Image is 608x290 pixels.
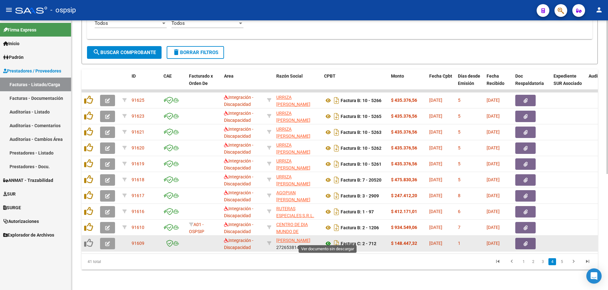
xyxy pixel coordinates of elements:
[429,98,442,103] span: [DATE]
[224,95,253,107] span: Integración - Discapacidad
[519,256,528,267] li: page 1
[487,225,500,230] span: [DATE]
[458,209,460,214] span: 6
[3,204,21,211] span: SURGE
[458,177,460,182] span: 5
[341,98,381,103] strong: Factura B: 10 - 5266
[132,241,144,246] span: 91609
[547,256,557,267] li: page 4
[276,237,319,250] div: 27265381451
[513,69,551,97] datatable-header-cell: Doc Respaldatoria
[221,69,264,97] datatable-header-cell: Area
[487,209,500,214] span: [DATE]
[487,114,500,119] span: [DATE]
[82,254,184,270] div: 41 total
[171,20,185,26] span: Todos
[484,69,513,97] datatable-header-cell: Fecha Recibido
[224,238,253,250] span: Integración - Discapacidad
[276,206,314,218] span: RUTERAS ESPECIALES S.R.L.
[529,258,537,265] a: 2
[3,26,36,33] span: Firma Express
[391,193,417,198] strong: $ 247.412,20
[557,256,567,267] li: page 5
[595,6,603,14] mat-icon: person
[391,129,417,135] strong: $ 435.376,56
[276,142,310,155] span: URRIZA [PERSON_NAME]
[528,256,538,267] li: page 2
[429,193,442,198] span: [DATE]
[341,241,376,246] strong: Factura C: 2 - 712
[332,95,341,106] i: Descargar documento
[224,142,253,155] span: Integración - Discapacidad
[429,241,442,246] span: [DATE]
[582,258,594,265] a: go to last page
[276,190,310,203] span: AGOPIAN [PERSON_NAME]
[161,69,186,97] datatable-header-cell: CAE
[172,48,180,56] mat-icon: delete
[132,73,136,79] span: ID
[132,145,144,150] span: 91620
[391,145,417,150] strong: $ 435.376,56
[455,69,484,97] datatable-header-cell: Días desde Emisión
[276,142,319,155] div: 27235676090
[332,223,341,233] i: Descargar documento
[93,50,156,55] span: Buscar Comprobante
[224,111,253,123] span: Integración - Discapacidad
[429,129,442,135] span: [DATE]
[50,3,76,17] span: - ospsip
[276,158,310,171] span: URRIZA [PERSON_NAME]
[276,205,319,218] div: 30718052919
[341,193,379,198] strong: Factura B: 3 - 2909
[276,110,319,123] div: 27235676090
[458,241,460,246] span: 1
[554,73,582,86] span: Expediente SUR Asociado
[429,73,452,79] span: Fecha Cpbt
[568,258,580,265] a: go to next page
[589,73,607,79] span: Auditoria
[132,114,144,119] span: 91623
[458,193,460,198] span: 8
[276,111,310,123] span: URRIZA [PERSON_NAME]
[427,69,455,97] datatable-header-cell: Fecha Cpbt
[276,173,319,187] div: 27235676090
[167,46,224,59] button: Borrar Filtros
[224,158,253,171] span: Integración - Discapacidad
[429,161,442,166] span: [DATE]
[458,73,480,86] span: Días desde Emisión
[341,146,381,151] strong: Factura B: 10 - 5262
[492,258,504,265] a: go to first page
[341,209,374,214] strong: Factura B: 1 - 97
[3,177,53,184] span: ANMAT - Trazabilidad
[132,193,144,198] span: 91617
[391,209,417,214] strong: $ 412.171,01
[276,126,319,139] div: 27235676090
[189,73,213,86] span: Facturado x Orden De
[458,129,460,135] span: 5
[87,46,162,59] button: Buscar Comprobante
[487,177,500,182] span: [DATE]
[332,159,341,169] i: Descargar documento
[458,145,460,150] span: 5
[276,238,310,243] span: [PERSON_NAME]
[132,98,144,103] span: 91625
[515,73,544,86] span: Doc Respaldatoria
[129,69,161,97] datatable-header-cell: ID
[95,20,108,26] span: Todos
[429,209,442,214] span: [DATE]
[132,161,144,166] span: 91619
[548,258,556,265] a: 4
[332,175,341,185] i: Descargar documento
[391,241,417,246] strong: $ 148.447,32
[332,143,341,153] i: Descargar documento
[341,114,381,119] strong: Factura B: 10 - 5265
[324,73,336,79] span: CPBT
[458,114,460,119] span: 5
[487,129,500,135] span: [DATE]
[341,225,379,230] strong: Factura B: 2 - 1206
[332,127,341,137] i: Descargar documento
[332,207,341,217] i: Descargar documento
[538,256,547,267] li: page 3
[586,268,602,284] div: Open Intercom Messenger
[224,190,253,203] span: Integración - Discapacidad
[274,69,322,97] datatable-header-cell: Razón Social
